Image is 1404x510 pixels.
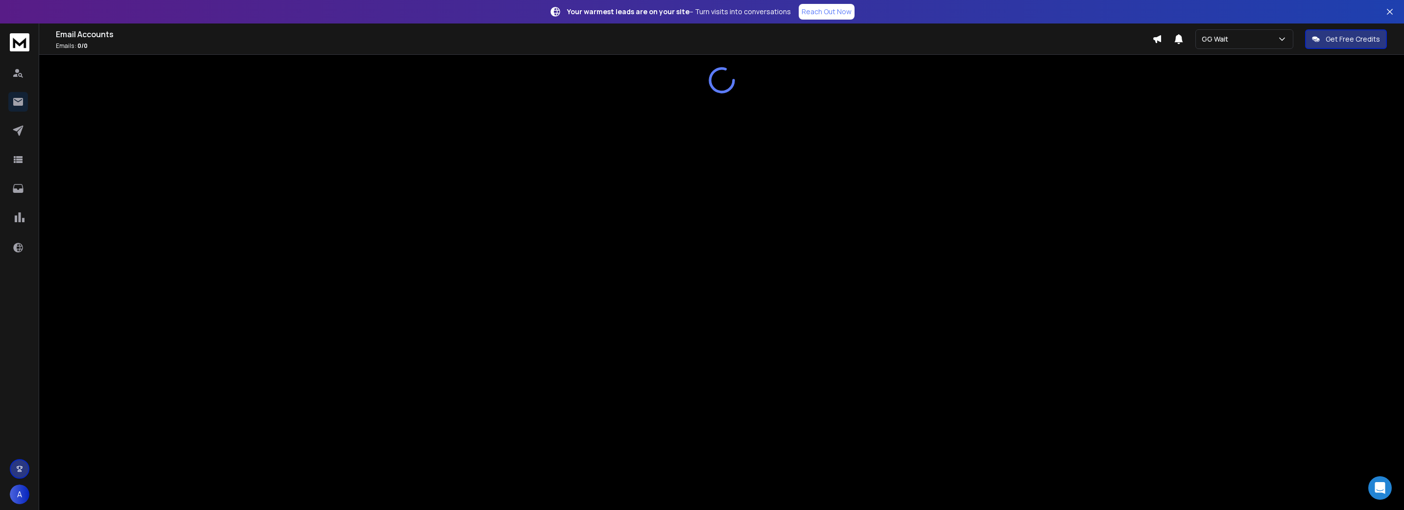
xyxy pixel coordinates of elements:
p: – Turn visits into conversations [567,7,791,17]
span: 0 / 0 [77,42,88,50]
p: Reach Out Now [802,7,852,17]
p: Get Free Credits [1326,34,1380,44]
button: Get Free Credits [1305,29,1387,49]
div: Open Intercom Messenger [1368,476,1392,500]
h1: Email Accounts [56,28,1152,40]
button: A [10,485,29,504]
p: Emails : [56,42,1152,50]
a: Reach Out Now [799,4,855,20]
strong: Your warmest leads are on your site [567,7,690,16]
p: GG Wait [1202,34,1232,44]
img: logo [10,33,29,51]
